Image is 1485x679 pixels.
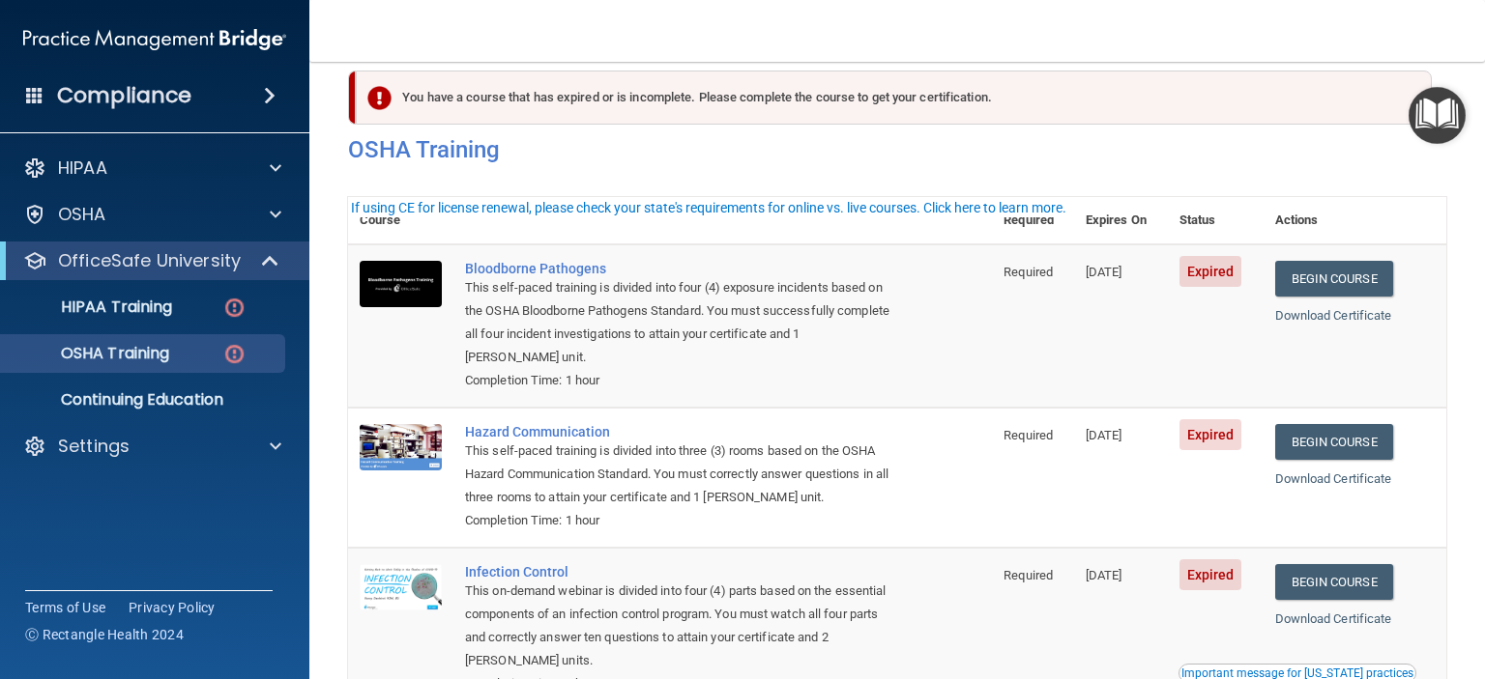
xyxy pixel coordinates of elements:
[1181,667,1413,679] div: Important message for [US_STATE] practices
[57,82,191,109] h4: Compliance
[1086,568,1122,582] span: [DATE]
[23,20,286,59] img: PMB logo
[1275,471,1392,486] a: Download Certificate
[465,369,895,392] div: Completion Time: 1 hour
[23,249,280,272] a: OfficeSafe University
[222,296,247,320] img: danger-circle.6113f641.png
[356,71,1432,125] div: You have a course that has expired or is incomplete. Please complete the course to get your certi...
[1179,256,1242,287] span: Expired
[58,435,130,458] p: Settings
[58,249,241,272] p: OfficeSafe University
[465,261,895,276] a: Bloodborne Pathogens
[1151,579,1462,655] iframe: Drift Widget Chat Controller
[13,390,277,410] p: Continuing Education
[129,598,216,617] a: Privacy Policy
[348,136,1446,163] h4: OSHA Training
[1275,308,1392,323] a: Download Certificate
[1086,428,1122,442] span: [DATE]
[13,297,172,317] p: HIPAA Training
[23,435,281,458] a: Settings
[58,156,107,180] p: HIPAA
[23,203,281,226] a: OSHA
[1264,197,1447,244] th: Actions
[348,198,1069,217] button: If using CE for license renewal, please check your state's requirements for online vs. live cours...
[1168,197,1264,244] th: Status
[1409,87,1466,144] button: Open Resource Center
[25,598,105,617] a: Terms of Use
[465,439,895,509] div: This self-paced training is divided into three (3) rooms based on the OSHA Hazard Communication S...
[1004,265,1053,279] span: Required
[1004,568,1053,582] span: Required
[1179,559,1242,590] span: Expired
[367,86,392,110] img: exclamation-circle-solid-danger.72ef9ffc.png
[13,344,169,363] p: OSHA Training
[1004,428,1053,442] span: Required
[465,580,895,672] div: This on-demand webinar is divided into four (4) parts based on the essential components of an inf...
[58,203,106,226] p: OSHA
[1074,197,1168,244] th: Expires On
[465,276,895,369] div: This self-paced training is divided into four (4) exposure incidents based on the OSHA Bloodborne...
[23,156,281,180] a: HIPAA
[1275,564,1393,600] a: Begin Course
[1086,265,1122,279] span: [DATE]
[1275,424,1393,460] a: Begin Course
[465,564,895,580] a: Infection Control
[25,625,184,644] span: Ⓒ Rectangle Health 2024
[1179,419,1242,450] span: Expired
[992,197,1073,244] th: Required
[1275,261,1393,297] a: Begin Course
[351,201,1066,214] div: If using CE for license renewal, please check your state's requirements for online vs. live cours...
[348,197,453,244] th: Course
[465,509,895,532] div: Completion Time: 1 hour
[222,342,247,366] img: danger-circle.6113f641.png
[465,424,895,439] a: Hazard Communication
